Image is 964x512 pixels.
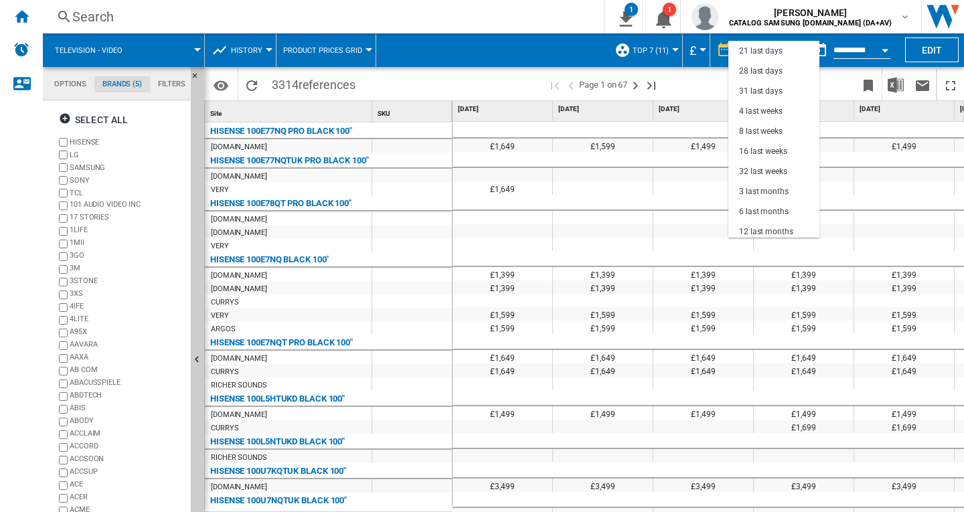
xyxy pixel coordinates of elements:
div: 16 last weeks [739,146,787,157]
div: 28 last days [739,66,783,77]
div: 31 last days [739,86,783,97]
div: 12 last months [739,226,793,238]
div: 32 last weeks [739,166,787,177]
div: 21 last days [739,46,783,57]
div: 4 last weeks [739,106,783,117]
div: 3 last months [739,186,789,197]
div: 8 last weeks [739,126,783,137]
div: 6 last months [739,206,789,218]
